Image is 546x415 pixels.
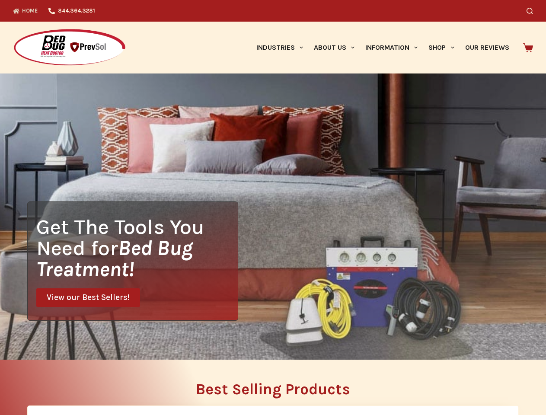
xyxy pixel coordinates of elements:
a: Information [360,22,423,73]
a: About Us [308,22,360,73]
a: Our Reviews [460,22,514,73]
nav: Primary [251,22,514,73]
a: Industries [251,22,308,73]
h1: Get The Tools You Need for [36,216,238,280]
a: View our Best Sellers! [36,288,140,307]
h2: Best Selling Products [27,382,519,397]
a: Shop [423,22,460,73]
button: Search [527,8,533,14]
i: Bed Bug Treatment! [36,236,193,281]
span: View our Best Sellers! [47,294,130,302]
img: Prevsol/Bed Bug Heat Doctor [13,29,126,67]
